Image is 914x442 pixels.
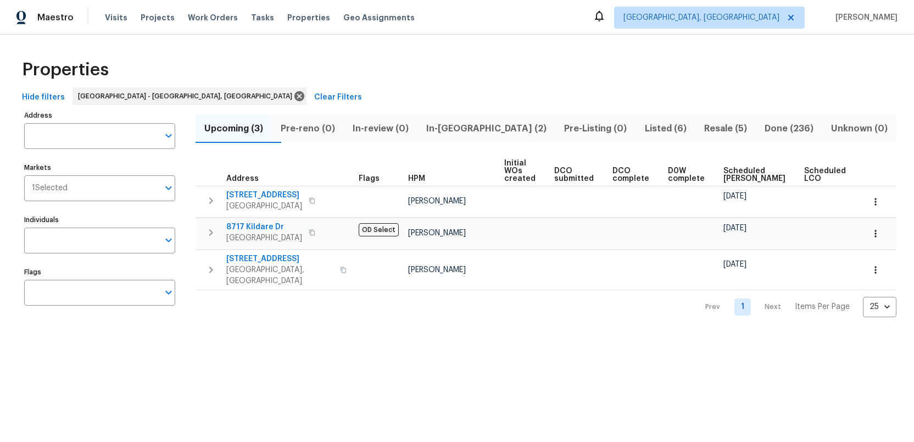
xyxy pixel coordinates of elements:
span: Pre-Listing (0) [562,121,629,136]
button: Open [161,285,176,300]
span: Scheduled [PERSON_NAME] [723,167,785,183]
span: Done (236) [762,121,816,136]
span: Properties [22,64,109,75]
button: Clear Filters [310,87,366,108]
label: Individuals [24,217,175,223]
span: [GEOGRAPHIC_DATA], [GEOGRAPHIC_DATA] [623,12,779,23]
span: Initial WOs created [504,159,536,183]
span: 8717 Kildare Dr [226,222,302,233]
span: Hide filters [22,91,65,104]
span: Listed (6) [643,121,689,136]
span: Unknown (0) [829,121,890,136]
p: Items Per Page [795,301,850,312]
span: [DATE] [723,192,746,200]
span: [STREET_ADDRESS] [226,253,333,264]
span: Visits [105,12,127,23]
span: [GEOGRAPHIC_DATA] [226,201,302,212]
span: [STREET_ADDRESS] [226,190,302,201]
span: [PERSON_NAME] [408,197,466,205]
div: 25 [863,292,896,321]
label: Flags [24,269,175,275]
span: OD Select [359,223,399,236]
span: DCO complete [612,167,649,183]
span: In-review (0) [350,121,411,136]
button: Open [161,128,176,143]
span: Properties [287,12,330,23]
span: Pre-reno (0) [278,121,337,136]
span: [GEOGRAPHIC_DATA] - [GEOGRAPHIC_DATA], [GEOGRAPHIC_DATA] [78,91,297,102]
span: Tasks [251,14,274,21]
span: Maestro [37,12,74,23]
span: [DATE] [723,224,746,232]
span: Work Orders [188,12,238,23]
span: Clear Filters [314,91,362,104]
button: Open [161,180,176,196]
span: D0W complete [668,167,705,183]
span: [PERSON_NAME] [831,12,898,23]
span: Scheduled LCO [804,167,846,183]
span: [PERSON_NAME] [408,266,466,274]
nav: Pagination Navigation [695,297,896,317]
span: [GEOGRAPHIC_DATA] [226,233,302,244]
label: Address [24,112,175,119]
span: Flags [359,175,380,183]
span: Projects [141,12,175,23]
label: Markets [24,164,175,171]
span: In-[GEOGRAPHIC_DATA] (2) [424,121,549,136]
a: Goto page 1 [734,299,751,316]
span: Resale (5) [702,121,749,136]
span: 1 Selected [32,184,68,193]
span: Address [226,175,259,183]
span: Upcoming (3) [202,121,265,136]
span: [DATE] [723,261,746,268]
span: [GEOGRAPHIC_DATA], [GEOGRAPHIC_DATA] [226,264,333,286]
span: [PERSON_NAME] [408,229,466,237]
span: DCO submitted [554,167,594,183]
button: Open [161,233,176,248]
span: HPM [408,175,425,183]
button: Hide filters [18,87,69,108]
span: Geo Assignments [343,12,415,23]
div: [GEOGRAPHIC_DATA] - [GEOGRAPHIC_DATA], [GEOGRAPHIC_DATA] [73,87,306,105]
